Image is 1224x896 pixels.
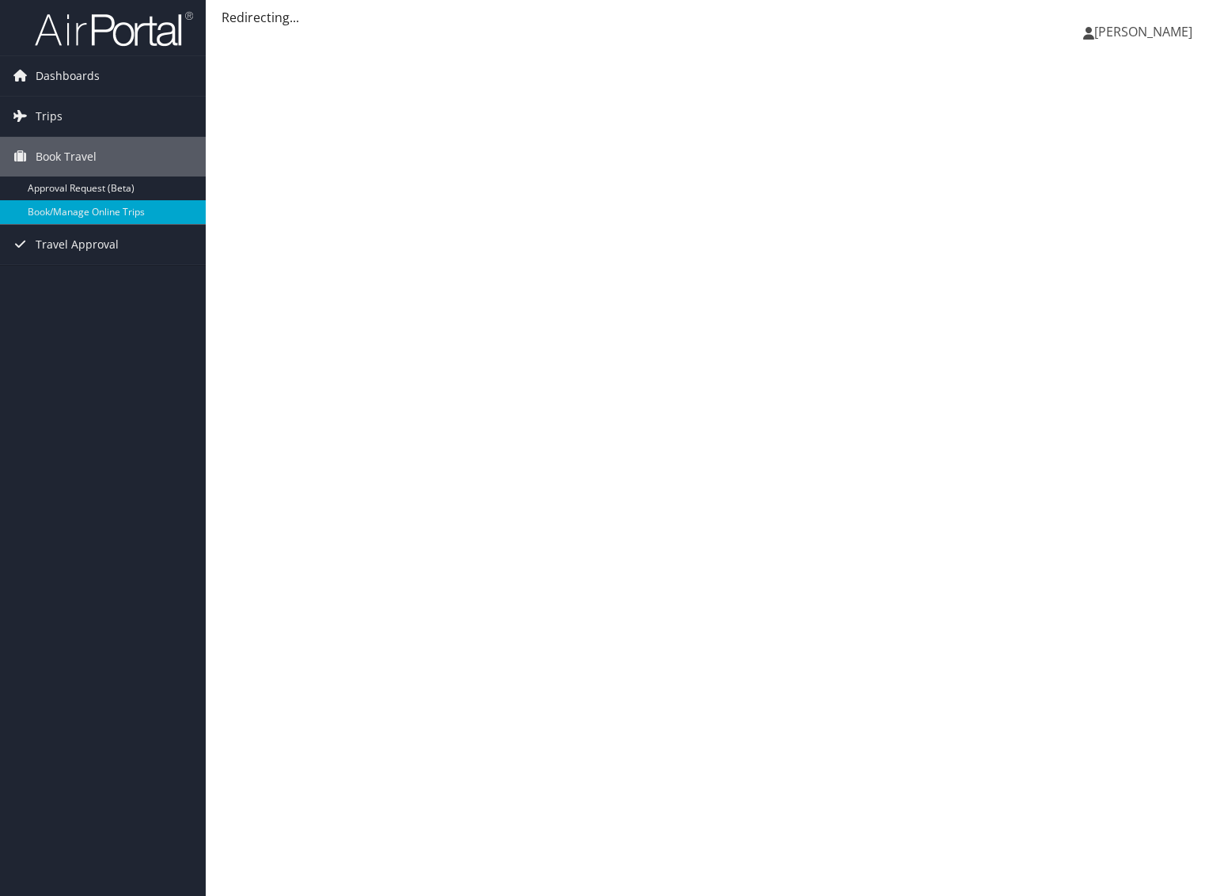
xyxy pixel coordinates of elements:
[36,97,63,136] span: Trips
[1083,8,1208,55] a: [PERSON_NAME]
[35,10,193,47] img: airportal-logo.png
[1094,23,1192,40] span: [PERSON_NAME]
[36,56,100,96] span: Dashboards
[222,8,1208,27] div: Redirecting...
[36,137,97,177] span: Book Travel
[36,225,119,264] span: Travel Approval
